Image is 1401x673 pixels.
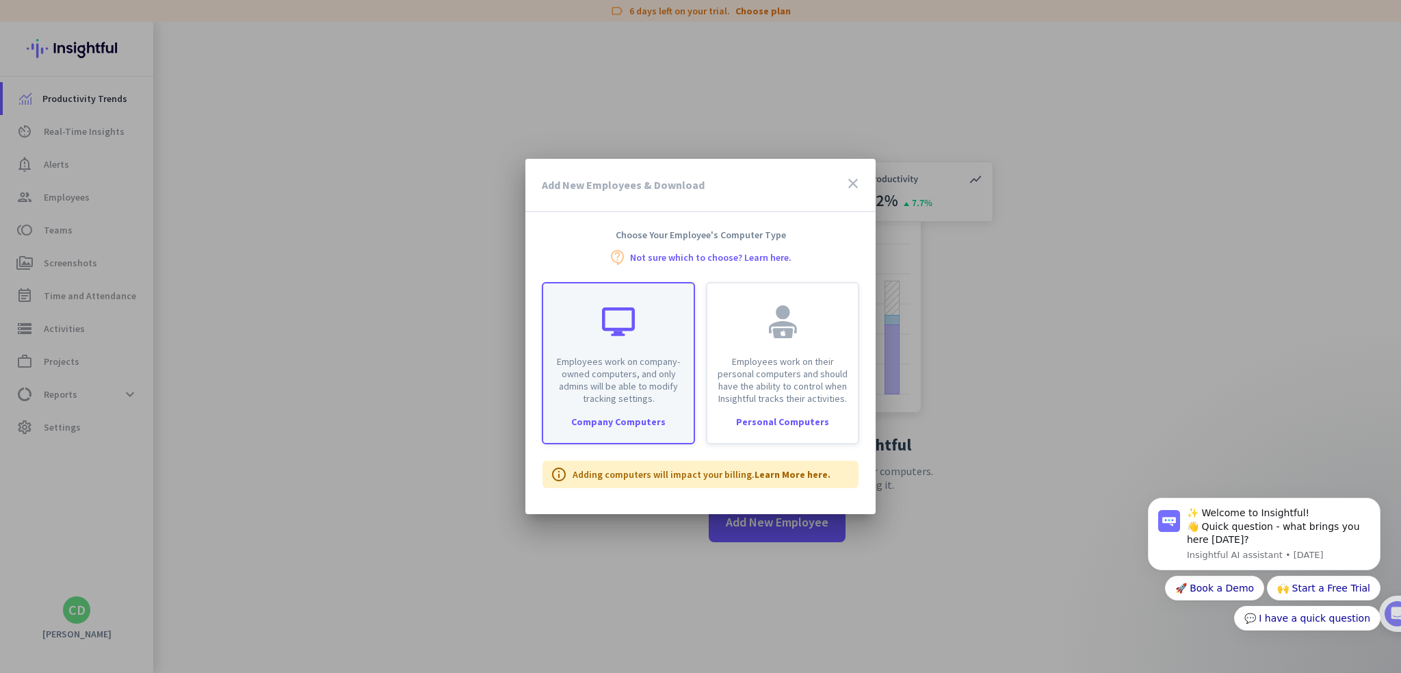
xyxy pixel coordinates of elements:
[551,466,567,483] i: info
[573,468,830,481] p: Adding computers will impact your billing.
[845,175,861,192] i: close
[525,229,876,241] h4: Choose Your Employee's Computer Type
[707,417,858,427] div: Personal Computers
[551,355,685,405] p: Employees work on company-owned computers, and only admins will be able to modify tracking settings.
[630,253,791,262] a: Not sure which to choose? Learn here.
[716,355,850,405] p: Employees work on their personal computers and should have the ability to control when Insightful...
[610,249,626,266] i: contact_support
[755,468,830,481] a: Learn More here.
[543,417,694,427] div: Company Computers
[542,179,705,190] h3: Add New Employees & Download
